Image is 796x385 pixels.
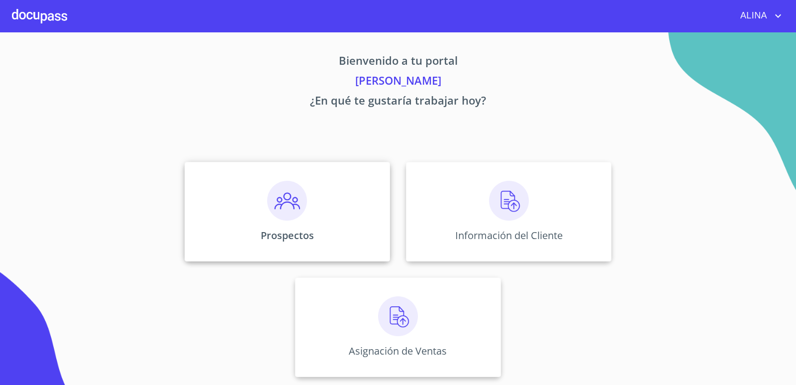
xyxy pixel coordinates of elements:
p: Bienvenido a tu portal [92,52,704,72]
p: ¿En qué te gustaría trabajar hoy? [92,92,704,112]
p: [PERSON_NAME] [92,72,704,92]
img: carga.png [378,296,418,336]
button: account of current user [733,8,784,24]
span: ALINA [733,8,772,24]
img: prospectos.png [267,181,307,221]
p: Prospectos [261,229,314,242]
img: carga.png [489,181,529,221]
p: Información del Cliente [455,229,563,242]
p: Asignación de Ventas [349,344,447,358]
